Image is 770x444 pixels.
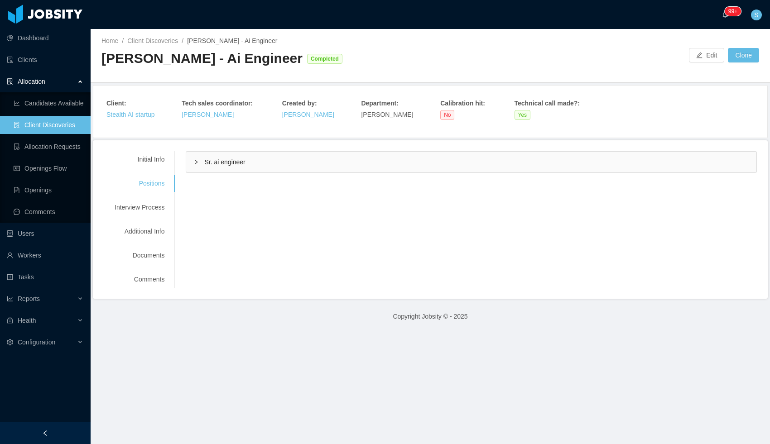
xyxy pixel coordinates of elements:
[7,246,83,264] a: icon: userWorkers
[18,339,55,346] span: Configuration
[122,37,124,44] span: /
[14,203,83,221] a: icon: messageComments
[440,100,485,107] strong: Calibration hit :
[722,11,728,18] i: icon: bell
[440,110,454,120] span: No
[14,94,83,112] a: icon: line-chartCandidates Available
[7,268,83,286] a: icon: profileTasks
[14,116,83,134] a: icon: file-searchClient Discoveries
[14,138,83,156] a: icon: file-doneAllocation Requests
[725,7,741,16] sup: 1553
[182,111,234,118] a: [PERSON_NAME]
[515,110,531,120] span: Yes
[7,339,13,345] i: icon: setting
[106,111,155,118] a: Stealth AI startup
[7,224,83,243] a: icon: robotUsers
[104,271,175,288] div: Comments
[361,111,413,118] span: [PERSON_NAME]
[104,175,175,192] div: Positions
[193,159,199,165] i: icon: right
[18,78,45,85] span: Allocation
[282,111,334,118] a: [PERSON_NAME]
[14,181,83,199] a: icon: file-textOpenings
[7,317,13,324] i: icon: medicine-box
[7,29,83,47] a: icon: pie-chartDashboard
[101,37,118,44] a: Home
[18,317,36,324] span: Health
[187,37,277,44] span: [PERSON_NAME] - Ai Engineer
[7,51,83,69] a: icon: auditClients
[7,78,13,85] i: icon: solution
[182,37,183,44] span: /
[515,100,580,107] strong: Technical call made? :
[182,100,253,107] strong: Tech sales coordinator :
[689,48,724,62] button: icon: editEdit
[127,37,178,44] a: Client Discoveries
[7,296,13,302] i: icon: line-chart
[754,10,758,20] span: S
[282,100,317,107] strong: Created by :
[186,152,756,172] div: icon: rightSr. ai engineer
[728,48,759,62] button: Clone
[104,151,175,168] div: Initial Info
[101,49,303,68] div: [PERSON_NAME] - Ai Engineer
[104,199,175,216] div: Interview Process
[91,301,770,332] footer: Copyright Jobsity © - 2025
[307,54,342,64] span: Completed
[104,247,175,264] div: Documents
[104,223,175,240] div: Additional Info
[204,158,245,166] span: Sr. ai engineer
[361,100,398,107] strong: Department :
[14,159,83,177] a: icon: idcardOpenings Flow
[106,100,126,107] strong: Client :
[18,295,40,302] span: Reports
